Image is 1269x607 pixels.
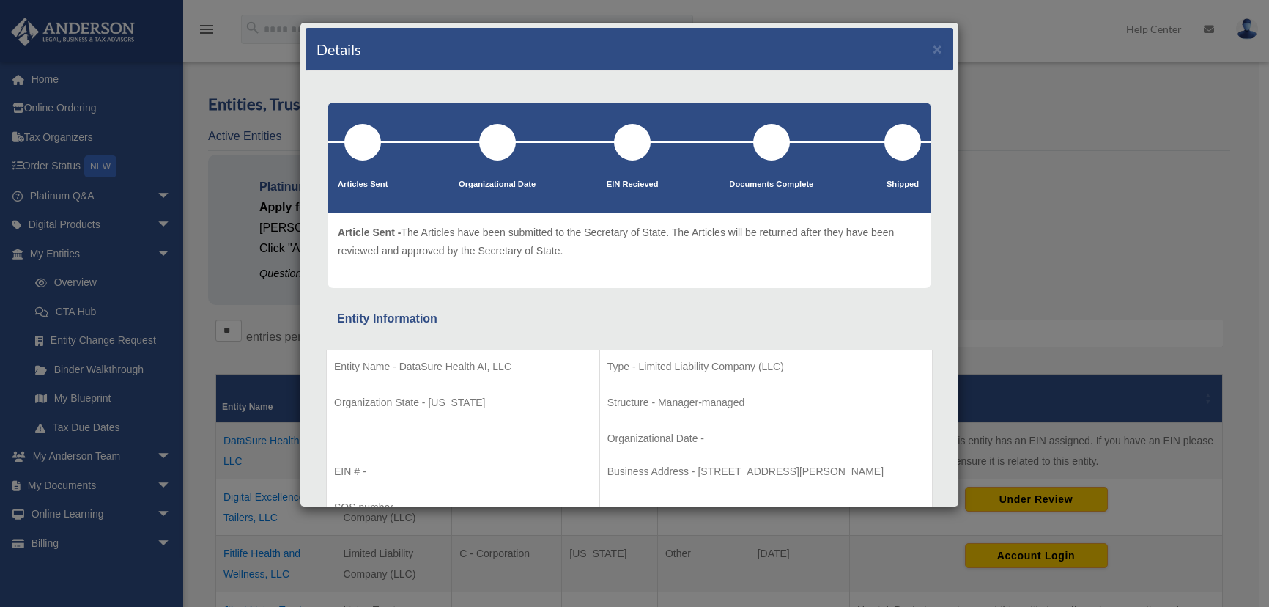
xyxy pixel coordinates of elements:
p: Organizational Date [459,177,536,192]
p: EIN # - [334,463,592,481]
p: Structure - Manager-managed [607,394,925,412]
p: Business Address - [STREET_ADDRESS][PERSON_NAME] [607,463,925,481]
span: Article Sent - [338,227,401,238]
p: Entity Name - DataSure Health AI, LLC [334,358,592,376]
button: × [933,41,942,56]
p: The Articles have been submitted to the Secretary of State. The Articles will be returned after t... [338,224,921,260]
p: Type - Limited Liability Company (LLC) [607,358,925,376]
p: Shipped [884,177,921,192]
p: Articles Sent [338,177,388,192]
div: Entity Information [337,309,922,329]
p: EIN Recieved [607,177,659,192]
h4: Details [317,39,361,59]
p: Documents Complete [729,177,813,192]
p: Organizational Date - [607,430,925,448]
p: SOS number - [334,499,592,517]
p: Organization State - [US_STATE] [334,394,592,412]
